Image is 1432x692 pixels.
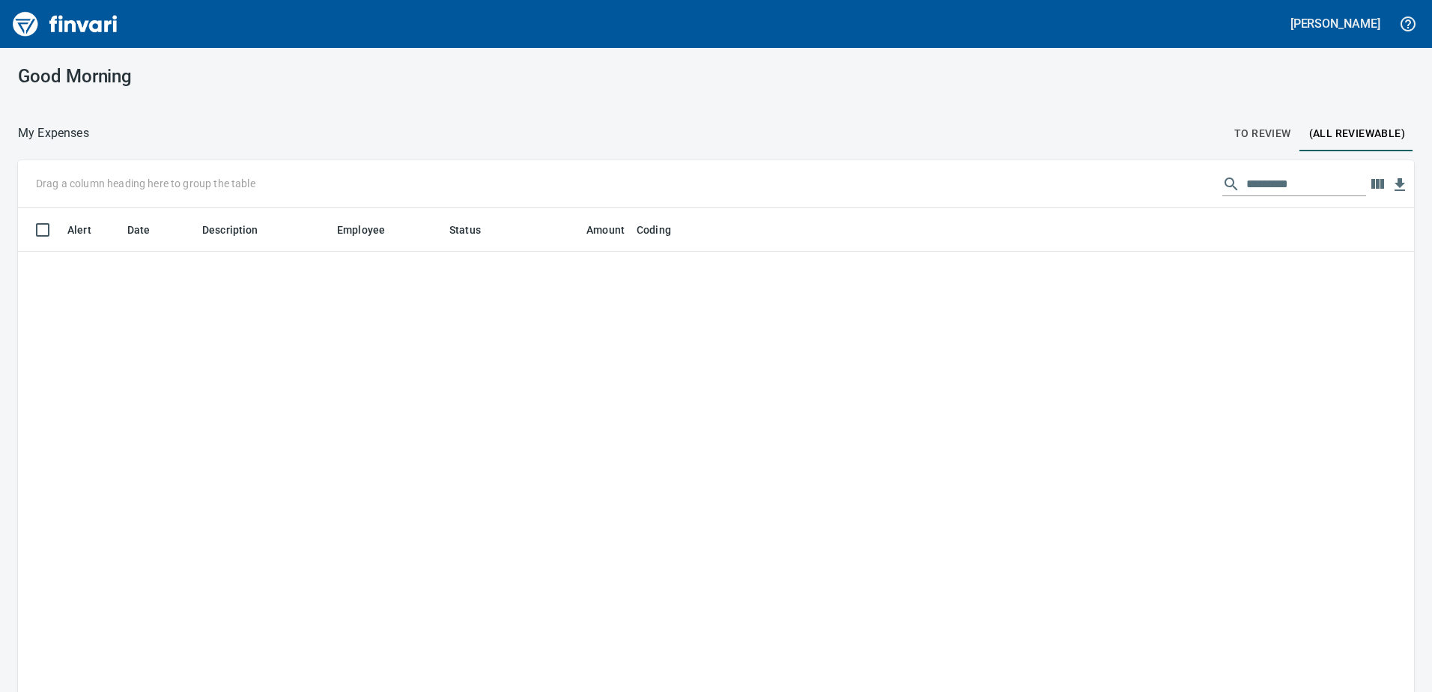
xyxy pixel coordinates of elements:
[1366,173,1389,195] button: Choose columns to display
[18,124,89,142] p: My Expenses
[36,176,255,191] p: Drag a column heading here to group the table
[67,221,91,239] span: Alert
[637,221,671,239] span: Coding
[449,221,481,239] span: Status
[1287,12,1384,35] button: [PERSON_NAME]
[449,221,500,239] span: Status
[567,221,625,239] span: Amount
[1290,16,1380,31] h5: [PERSON_NAME]
[127,221,151,239] span: Date
[337,221,404,239] span: Employee
[127,221,170,239] span: Date
[18,124,89,142] nav: breadcrumb
[9,6,121,42] img: Finvari
[18,66,459,87] h3: Good Morning
[337,221,385,239] span: Employee
[1389,174,1411,196] button: Download Table
[202,221,258,239] span: Description
[1234,124,1291,143] span: To Review
[637,221,691,239] span: Coding
[1309,124,1405,143] span: (All Reviewable)
[67,221,111,239] span: Alert
[202,221,278,239] span: Description
[586,221,625,239] span: Amount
